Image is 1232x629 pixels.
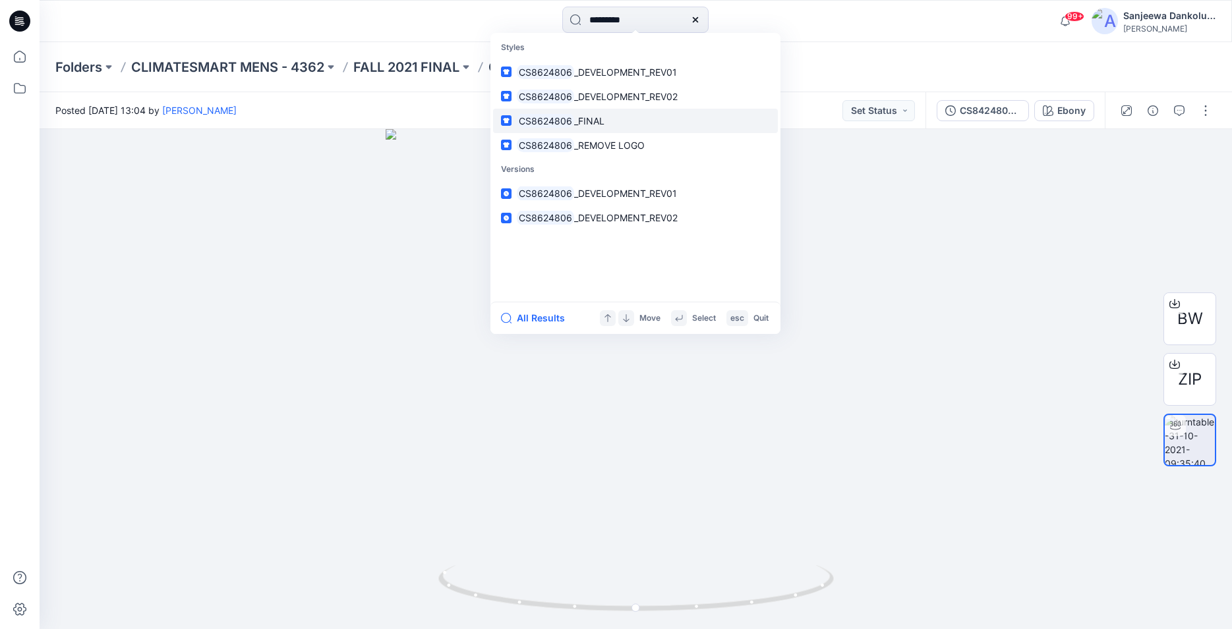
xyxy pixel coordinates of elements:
[493,133,778,157] a: CS8624806_REMOVE LOGO
[517,89,574,104] mark: CS8624806
[730,312,744,325] p: esc
[574,67,677,78] span: _DEVELOPMENT_REV01
[493,181,778,205] a: CS8624806_DEVELOPMENT_REV01
[1177,307,1203,331] span: BW
[1142,100,1163,121] button: Details
[574,115,604,126] span: _FINAL
[1092,8,1118,34] img: avatar
[574,91,678,102] span: _DEVELOPMENT_REV02
[960,103,1020,118] div: CS8424806_FINAL
[517,113,574,128] mark: CS8624806
[353,58,459,76] a: FALL 2021 FINAL
[753,312,769,325] p: Quit
[574,212,678,223] span: _DEVELOPMENT_REV02
[1057,103,1086,118] div: Ebony
[517,65,574,80] mark: CS8624806
[1123,8,1216,24] div: Sanjeewa Dankoluwage
[493,36,778,60] p: Styles
[493,60,778,84] a: CS8624806_DEVELOPMENT_REV01
[1165,415,1215,465] img: turntable-31-10-2021-09:35:40
[517,186,574,201] mark: CS8624806
[1178,368,1202,391] span: ZIP
[55,58,102,76] a: Folders
[517,138,574,153] mark: CS8624806
[162,105,237,116] a: [PERSON_NAME]
[574,140,645,151] span: _REMOVE LOGO
[574,188,677,199] span: _DEVELOPMENT_REV01
[639,312,660,325] p: Move
[493,157,778,182] p: Versions
[517,210,574,225] mark: CS8624806
[692,312,716,325] p: Select
[131,58,324,76] a: CLIMATESMART MENS - 4362
[488,58,611,76] p: CS8424806_FINAL
[501,310,573,326] button: All Results
[493,109,778,133] a: CS8624806_FINAL
[1034,100,1094,121] button: Ebony
[55,103,237,117] span: Posted [DATE] 13:04 by
[493,84,778,109] a: CS8624806_DEVELOPMENT_REV02
[1065,11,1084,22] span: 99+
[1123,24,1216,34] div: [PERSON_NAME]
[937,100,1029,121] button: CS8424806_FINAL
[493,205,778,230] a: CS8624806_DEVELOPMENT_REV02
